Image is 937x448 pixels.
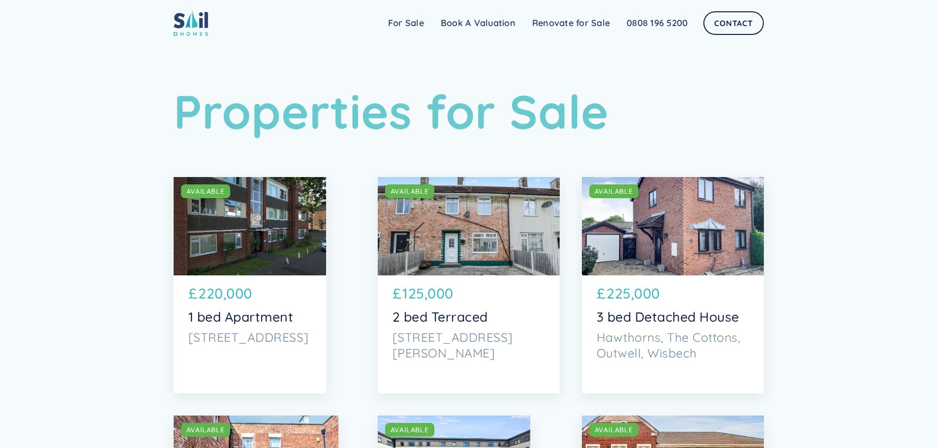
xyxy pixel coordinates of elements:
p: 125,000 [402,283,453,304]
div: AVAILABLE [391,186,429,196]
div: AVAILABLE [186,186,225,196]
a: Renovate for Sale [524,13,618,33]
div: AVAILABLE [595,425,633,435]
p: Hawthorns, The Cottons, Outwell, Wisbech [597,329,749,361]
h1: Properties for Sale [174,84,764,140]
p: £ [597,283,606,304]
a: AVAILABLE£220,0001 bed Apartment[STREET_ADDRESS] [174,177,326,393]
div: AVAILABLE [391,425,429,435]
p: 225,000 [606,283,660,304]
p: [STREET_ADDRESS][PERSON_NAME] [393,329,545,361]
a: AVAILABLE£225,0003 bed Detached HouseHawthorns, The Cottons, Outwell, Wisbech [582,177,764,393]
p: [STREET_ADDRESS] [188,329,311,345]
div: AVAILABLE [595,186,633,196]
p: 3 bed Detached House [597,309,749,325]
p: 2 bed Terraced [393,309,545,325]
p: £ [393,283,402,304]
a: Book A Valuation [432,13,524,33]
a: For Sale [380,13,432,33]
p: £ [188,283,198,304]
a: 0808 196 5200 [618,13,696,33]
img: sail home logo colored [174,10,208,36]
div: AVAILABLE [186,425,225,435]
p: 220,000 [198,283,252,304]
p: 1 bed Apartment [188,309,311,325]
a: Contact [703,11,763,35]
a: AVAILABLE£125,0002 bed Terraced[STREET_ADDRESS][PERSON_NAME] [378,177,560,393]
